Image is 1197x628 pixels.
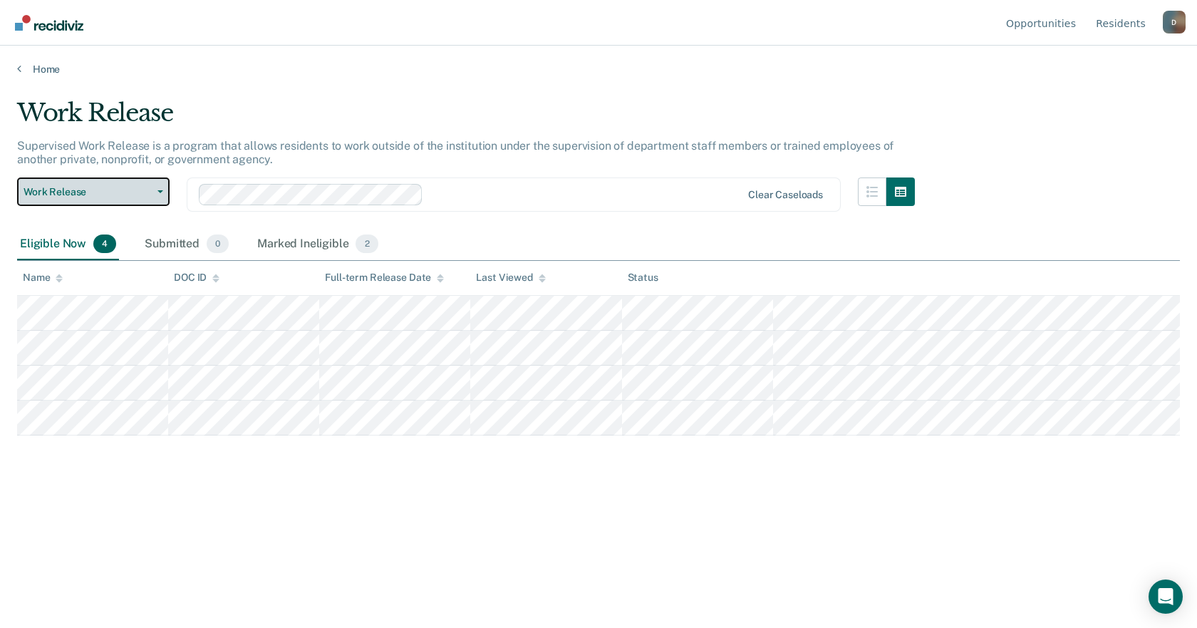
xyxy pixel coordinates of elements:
[24,186,152,198] span: Work Release
[1149,580,1183,614] div: Open Intercom Messenger
[23,272,63,284] div: Name
[174,272,219,284] div: DOC ID
[476,272,545,284] div: Last Viewed
[207,235,229,253] span: 0
[15,15,83,31] img: Recidiviz
[17,139,893,166] p: Supervised Work Release is a program that allows residents to work outside of the institution und...
[325,272,444,284] div: Full-term Release Date
[254,229,381,260] div: Marked Ineligible2
[1163,11,1186,34] button: Profile dropdown button
[93,235,116,253] span: 4
[142,229,232,260] div: Submitted0
[1163,11,1186,34] div: D
[17,177,170,206] button: Work Release
[628,272,658,284] div: Status
[17,63,1180,76] a: Home
[748,189,823,201] div: Clear caseloads
[356,235,378,253] span: 2
[17,98,915,139] div: Work Release
[17,229,119,260] div: Eligible Now4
